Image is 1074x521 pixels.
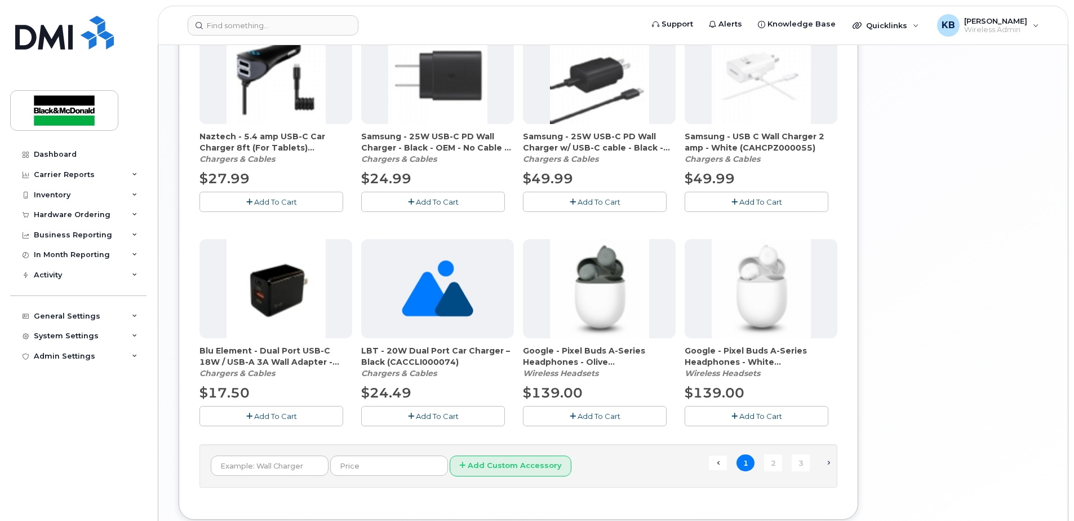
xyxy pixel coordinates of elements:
[416,197,459,206] span: Add To Cart
[199,192,343,211] button: Add To Cart
[450,456,571,476] button: Add Custom Accessory
[211,456,329,476] input: Example: Wall Charger
[578,412,620,421] span: Add To Cart
[578,197,620,206] span: Add To Cart
[199,368,275,378] em: Chargers & Cables
[685,345,837,368] span: Google - Pixel Buds A-Series Headphones - White (CAHEBE000049)
[199,154,275,164] em: Chargers & Cables
[685,170,735,187] span: $49.99
[199,345,352,368] span: Blu Element - Dual Port USB-C 18W / USB-A 3A Wall Adapter - Black (Bulk) (CAHCPZ000077)
[685,385,744,401] span: $139.00
[701,13,750,36] a: Alerts
[199,170,250,187] span: $27.99
[685,131,837,165] div: Samsung - USB C Wall Charger 2 amp - White (CAHCPZ000055)
[845,14,927,37] div: Quicklinks
[819,456,837,470] a: Next →
[523,131,676,153] span: Samsung - 25W USB-C PD Wall Charger w/ USB-C cable - Black - OEM (CAHCPZ000082)
[361,345,514,368] span: LBT - 20W Dual Port Car Charger – Black (CACCLI000074)
[361,192,505,211] button: Add To Cart
[199,385,250,401] span: $17.50
[964,16,1027,25] span: [PERSON_NAME]
[199,131,352,153] span: Naztech - 5.4 amp USB-C Car Charger 8ft (For Tablets) (CACCHI000067)
[361,385,411,401] span: $24.49
[361,170,411,187] span: $24.99
[685,154,760,164] em: Chargers & Cables
[416,412,459,421] span: Add To Cart
[685,131,837,153] span: Samsung - USB C Wall Charger 2 amp - White (CAHCPZ000055)
[523,192,667,211] button: Add To Cart
[523,131,676,165] div: Samsung - 25W USB-C PD Wall Charger w/ USB-C cable - Black - OEM (CAHCPZ000082)
[227,239,326,338] img: accessory36707.JPG
[188,15,358,36] input: Find something...
[964,25,1027,34] span: Wireless Admin
[550,239,649,338] img: accessory36787.JPG
[750,13,844,36] a: Knowledge Base
[739,197,782,206] span: Add To Cart
[388,25,487,124] img: accessory36708.JPG
[685,345,837,379] div: Google - Pixel Buds A-Series Headphones - White (CAHEBE000049)
[361,154,437,164] em: Chargers & Cables
[929,14,1047,37] div: Kayleen Bakke
[361,368,437,378] em: Chargers & Cables
[662,19,693,30] span: Support
[523,385,583,401] span: $139.00
[764,454,782,472] a: 2
[712,239,811,338] img: accessory36788.JPG
[523,368,598,378] em: Wireless Headsets
[709,456,727,470] span: ← Previous
[550,25,649,124] img: accessory36709.JPG
[644,13,701,36] a: Support
[361,345,514,379] div: LBT - 20W Dual Port Car Charger – Black (CACCLI000074)
[254,412,297,421] span: Add To Cart
[361,131,514,153] span: Samsung - 25W USB-C PD Wall Charger - Black - OEM - No Cable - (CAHCPZ000081)
[523,154,598,164] em: Chargers & Cables
[361,406,505,426] button: Add To Cart
[523,406,667,426] button: Add To Cart
[792,454,810,472] a: 3
[767,19,836,30] span: Knowledge Base
[866,21,907,30] span: Quicklinks
[685,368,760,378] em: Wireless Headsets
[199,345,352,379] div: Blu Element - Dual Port USB-C 18W / USB-A 3A Wall Adapter - Black (Bulk) (CAHCPZ000077)
[361,131,514,165] div: Samsung - 25W USB-C PD Wall Charger - Black - OEM - No Cable - (CAHCPZ000081)
[330,456,448,476] input: Price
[227,25,326,124] img: accessory36556.JPG
[739,412,782,421] span: Add To Cart
[199,131,352,165] div: Naztech - 5.4 amp USB-C Car Charger 8ft (For Tablets) (CACCHI000067)
[685,192,828,211] button: Add To Cart
[199,406,343,426] button: Add To Cart
[712,25,811,124] img: accessory36354.JPG
[523,345,676,379] div: Google - Pixel Buds A-Series Headphones - Olive (CAHEBE000050)
[402,239,473,338] img: no_image_found-2caef05468ed5679b831cfe6fc140e25e0c280774317ffc20a367ab7fd17291e.png
[718,19,742,30] span: Alerts
[254,197,297,206] span: Add To Cart
[736,454,755,472] span: 1
[523,345,676,368] span: Google - Pixel Buds A-Series Headphones - Olive (CAHEBE000050)
[942,19,955,32] span: KB
[523,170,573,187] span: $49.99
[685,406,828,426] button: Add To Cart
